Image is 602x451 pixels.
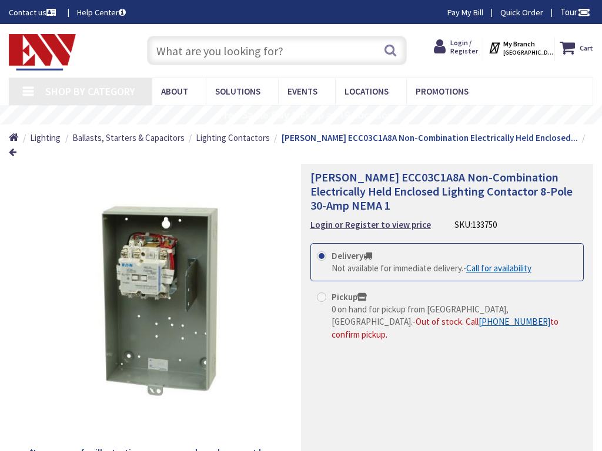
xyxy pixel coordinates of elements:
span: Shop By Category [45,85,135,98]
span: Lighting [30,132,61,143]
span: [GEOGRAPHIC_DATA], [GEOGRAPHIC_DATA] [503,49,553,56]
rs-layer: Free Same Day Pickup at 19 Locations [219,110,399,120]
div: SKU: [454,218,497,231]
strong: Login or Register to view price [310,219,431,230]
img: Electrical Wholesalers, Inc. [9,34,76,70]
a: Quick Order [500,6,543,18]
span: Tour [560,6,590,18]
a: Lighting Contactors [196,132,270,144]
span: Ballasts, Starters & Capacitors [72,132,185,143]
span: 133750 [472,219,497,230]
strong: Delivery [332,250,372,261]
span: [PERSON_NAME] ECC03C1A8A Non-Combination Electrically Held Enclosed Lighting Contactor 8-Pole 30-... [310,170,573,213]
div: - [332,262,531,274]
span: Lighting Contactors [196,132,270,143]
strong: My Branch [503,39,535,48]
a: Login / Register [434,37,478,57]
span: Locations [345,86,389,97]
a: Ballasts, Starters & Capacitors [72,132,185,144]
a: Lighting [30,132,61,144]
span: Out of stock. Call to confirm pickup. [332,316,558,339]
input: What are you looking for? [147,36,406,65]
span: 0 on hand for pickup from [GEOGRAPHIC_DATA], [GEOGRAPHIC_DATA]. [332,304,509,327]
a: Cart [560,37,593,58]
span: Events [287,86,317,97]
a: Pay My Bill [447,6,483,18]
a: Help Center [77,6,126,18]
a: Login or Register to view price [310,218,431,231]
span: Promotions [416,86,469,97]
strong: Pickup [332,291,367,302]
span: About [161,86,188,97]
strong: Cart [580,37,593,58]
span: Solutions [215,86,260,97]
div: - [332,303,577,341]
div: My Branch [GEOGRAPHIC_DATA], [GEOGRAPHIC_DATA] [488,37,550,58]
a: [PHONE_NUMBER] [479,315,550,328]
span: Login / Register [450,38,478,55]
strong: [PERSON_NAME] ECC03C1A8A Non-Combination Electrically Held Enclosed... [282,132,578,143]
img: Eaton ECC03C1A8A Non-Combination Electrically Held Enclosed Lighting Contactor 8-Pole 30-Amp NEMA 1 [18,164,292,438]
span: Not available for immediate delivery. [332,262,463,274]
a: Call for availability [466,262,531,274]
